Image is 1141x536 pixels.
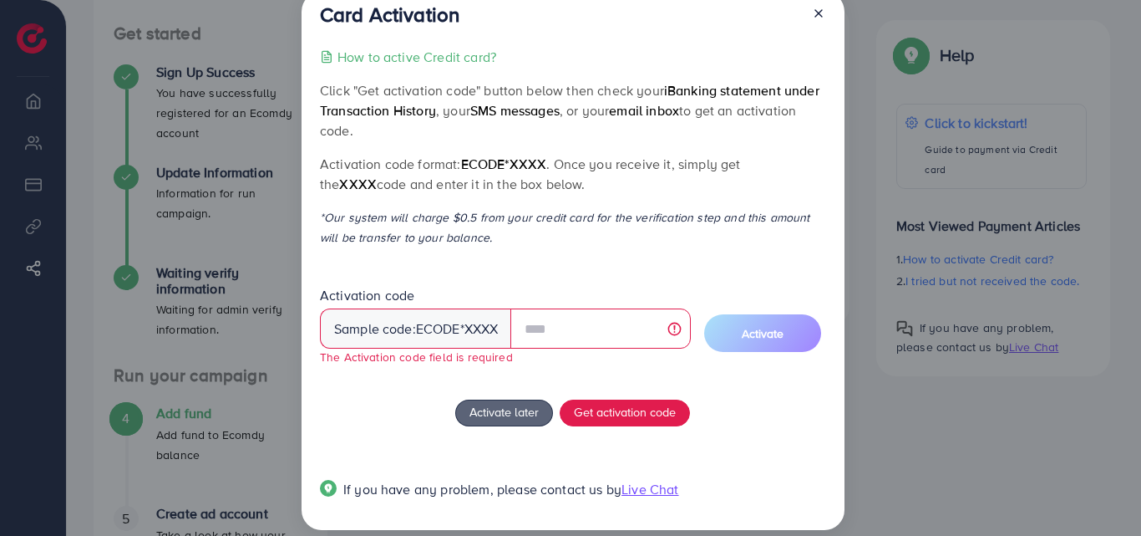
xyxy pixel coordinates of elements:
span: ecode*XXXX [461,155,547,173]
button: Get activation code [560,400,690,426]
span: Activate later [469,403,539,421]
div: Sample code: *XXXX [320,309,512,349]
p: Activation code format: . Once you receive it, simply get the code and enter it in the box below. [320,154,825,194]
span: If you have any problem, please contact us by [343,480,621,498]
h3: Card Activation [320,3,459,27]
span: Live Chat [621,480,678,498]
iframe: Chat [1070,461,1128,523]
p: How to active Credit card? [337,47,496,67]
label: Activation code [320,286,414,305]
img: Popup guide [320,480,337,497]
p: *Our system will charge $0.5 from your credit card for the verification step and this amount will... [320,207,825,248]
span: Activate [742,325,783,342]
p: Click "Get activation code" button below then check your , your , or your to get an activation code. [320,80,825,140]
button: Activate later [455,400,553,426]
span: XXXX [339,175,377,193]
small: The Activation code field is required [320,349,513,365]
span: email inbox [609,101,679,120]
span: Get activation code [574,403,676,421]
span: iBanking statement under Transaction History [320,81,819,120]
span: ecode [416,319,460,339]
button: Activate [704,314,821,352]
span: SMS messages [470,101,560,120]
